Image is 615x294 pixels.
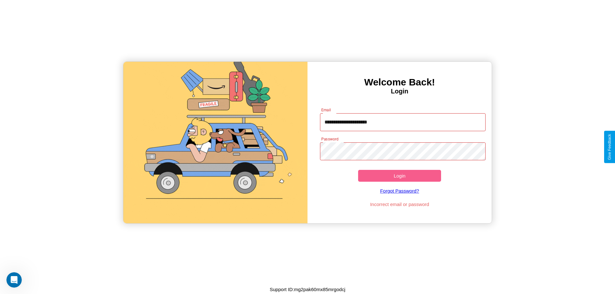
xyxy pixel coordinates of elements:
label: Password [321,136,338,142]
label: Email [321,107,331,113]
img: gif [123,62,307,223]
button: Login [358,170,441,182]
iframe: Intercom live chat [6,272,22,288]
a: Forgot Password? [317,182,483,200]
p: Incorrect email or password [317,200,483,209]
div: Give Feedback [607,134,612,160]
h3: Welcome Back! [307,77,492,88]
h4: Login [307,88,492,95]
p: Support ID: mg2pak60mx85mrgodcj [270,285,345,294]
